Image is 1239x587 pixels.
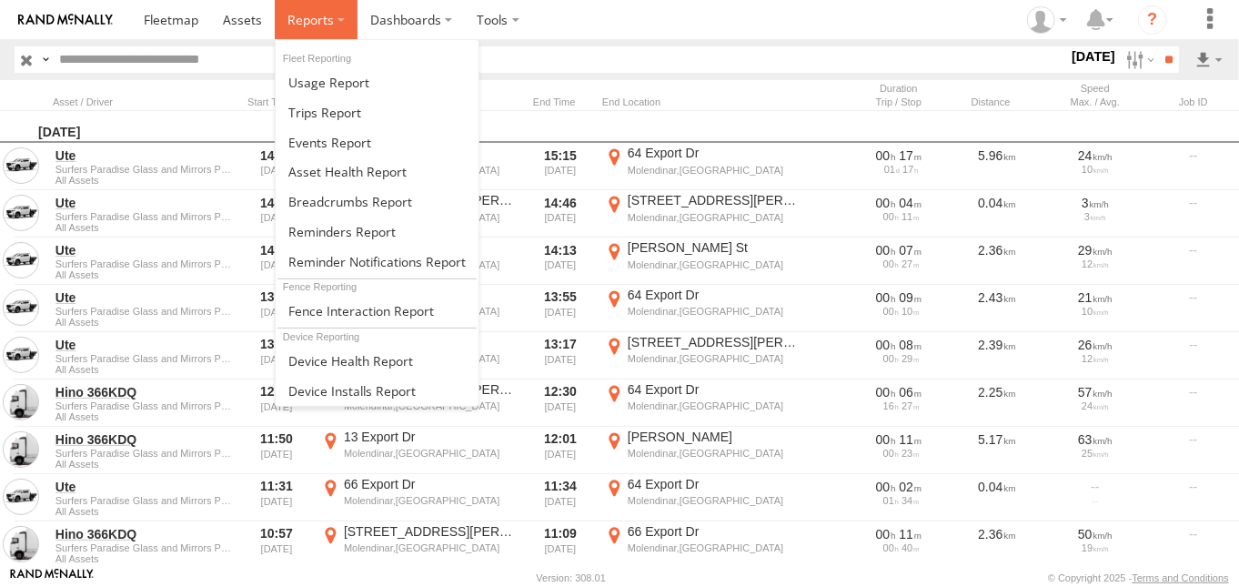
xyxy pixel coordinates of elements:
i: ? [1138,5,1167,35]
div: [511s] 15/09/2025 13:08 - 15/09/2025 13:17 [856,337,942,353]
span: Surfers Paradise Glass and Mirrors Pty Ltd [55,448,232,459]
span: 17 [900,148,922,163]
label: Click to View Event Location [318,429,519,472]
div: 3 [1053,195,1138,211]
div: Job ID [1148,96,1239,108]
div: Danielle Caldwell [1021,6,1073,34]
div: 2.39 [952,334,1043,378]
div: 0.04 [952,192,1043,236]
div: 14:58 [DATE] [242,145,311,188]
div: 2.36 [952,523,1043,567]
span: 27 [902,400,919,411]
span: 07 [900,243,922,258]
div: [PERSON_NAME] [628,429,800,445]
span: Surfers Paradise Glass and Mirrors Pty Ltd [55,353,232,364]
span: 11 [902,211,919,222]
div: Molendinar,[GEOGRAPHIC_DATA] [628,352,800,365]
span: Filter Results to this Group [55,506,232,517]
span: 00 [876,338,896,352]
span: 02 [900,480,922,494]
div: [STREET_ADDRESS][PERSON_NAME] [344,523,516,540]
div: 66 Export Dr [628,523,800,540]
span: Filter Results to this Group [55,459,232,470]
a: Asset Health Report [276,157,478,187]
div: 13:46 [DATE] [242,287,311,330]
div: 12:30 [DATE] [526,381,595,425]
span: Filter Results to this Group [55,317,232,328]
span: 29 [902,353,919,364]
label: Click to View Event Location [602,429,802,472]
label: Click to View Event Location [602,476,802,520]
span: 00 [883,542,899,553]
div: 14:13 [DATE] [526,239,595,283]
span: Filter Results to this Group [55,269,232,280]
span: 00 [876,148,896,163]
span: 00 [876,243,896,258]
div: 0.04 [952,476,1043,520]
div: 10 [1053,306,1138,317]
div: 2.43 [952,287,1043,330]
label: Search Query [38,46,53,73]
div: Click to Sort [526,96,595,108]
div: 12:24 [DATE] [242,381,311,425]
label: Click to View Event Location [602,145,802,188]
a: View Asset in Asset Management [3,384,39,420]
span: Surfers Paradise Glass and Mirrors Pty Ltd [55,542,232,553]
div: 14:46 [DATE] [526,192,595,236]
label: Click to View Event Location [602,334,802,378]
a: Terms and Conditions [1133,572,1229,583]
div: [1057s] 15/09/2025 14:58 - 15/09/2025 15:15 [856,147,942,164]
a: Hino 366KDQ [55,384,232,400]
div: Click to Sort [53,96,235,108]
span: 16 [883,400,899,411]
label: Export results as... [1194,46,1224,73]
span: 23 [902,448,919,459]
span: Surfers Paradise Glass and Mirrors Pty Ltd [55,258,232,269]
div: 14:41 [DATE] [242,192,311,236]
div: 21 [1053,289,1138,306]
div: Molendinar,[GEOGRAPHIC_DATA] [628,258,800,271]
div: Molendinar,[GEOGRAPHIC_DATA] [628,541,800,554]
div: 12:01 [DATE] [526,429,595,472]
div: [682s] 15/09/2025 10:57 - 15/09/2025 11:09 [856,526,942,542]
div: [389s] 15/09/2025 12:24 - 15/09/2025 12:30 [856,384,942,400]
span: 10 [902,306,919,317]
span: 00 [883,306,899,317]
label: Click to View Event Location [602,192,802,236]
div: Molendinar,[GEOGRAPHIC_DATA] [344,447,516,460]
div: [172s] 15/09/2025 11:31 - 15/09/2025 11:34 [856,479,942,495]
div: [562s] 15/09/2025 13:46 - 15/09/2025 13:55 [856,289,942,306]
div: 5.17 [952,429,1043,472]
div: [STREET_ADDRESS][PERSON_NAME] [628,334,800,350]
div: 26 [1053,337,1138,353]
div: 13 Export Dr [344,429,516,445]
span: 00 [876,432,896,447]
a: Trips Report [276,97,478,127]
a: View Asset in Asset Management [3,337,39,373]
div: Molendinar,[GEOGRAPHIC_DATA] [628,211,800,224]
div: 14:06 [DATE] [242,239,311,283]
a: View Asset in Asset Management [3,242,39,278]
span: 34 [902,495,919,506]
div: Molendinar,[GEOGRAPHIC_DATA] [628,494,800,507]
span: 17 [902,164,918,175]
div: 29 [1053,242,1138,258]
div: 10 [1053,164,1138,175]
span: 00 [876,480,896,494]
div: 2.25 [952,381,1043,425]
a: Full Events Report [276,127,478,157]
span: 11 [900,527,922,541]
div: Molendinar,[GEOGRAPHIC_DATA] [344,541,516,554]
a: View Asset in Asset Management [3,147,39,184]
label: Search Filter Options [1119,46,1158,73]
span: Surfers Paradise Glass and Mirrors Pty Ltd [55,164,232,175]
span: Filter Results to this Group [55,222,232,233]
div: 63 [1053,431,1138,448]
span: 01 [884,164,900,175]
div: 13:17 [DATE] [526,334,595,378]
a: Hino 366KDQ [55,526,232,542]
div: © Copyright 2025 - [1048,572,1229,583]
div: [PERSON_NAME] St [628,239,800,256]
a: Ute [55,337,232,353]
div: 50 [1053,526,1138,542]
